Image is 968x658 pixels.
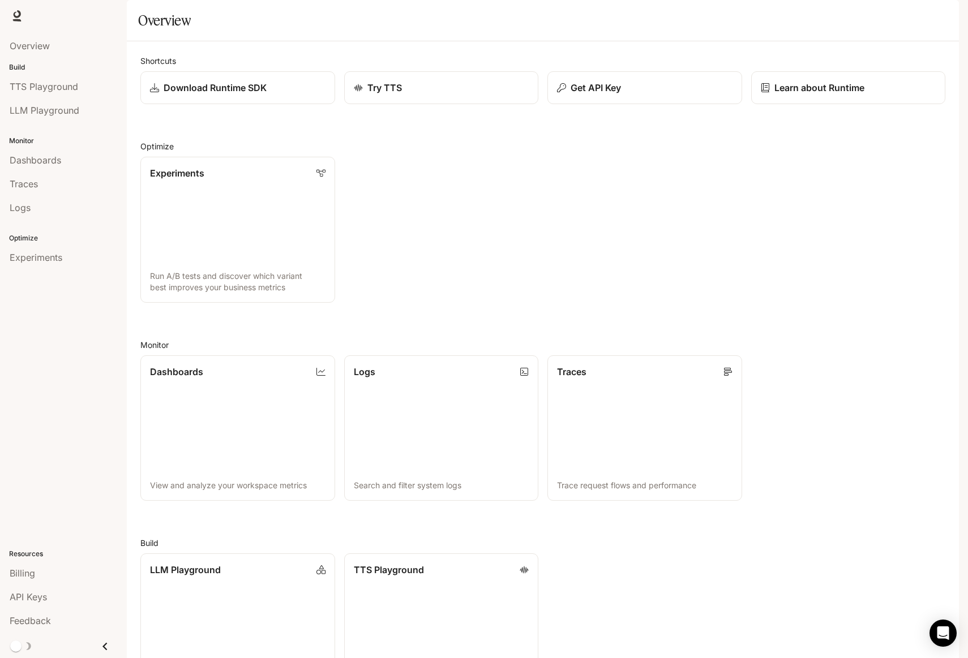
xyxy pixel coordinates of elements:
p: LLM Playground [150,563,221,577]
p: Dashboards [150,365,203,379]
p: Try TTS [367,81,402,94]
h1: Overview [138,9,191,32]
p: Trace request flows and performance [557,480,733,491]
a: DashboardsView and analyze your workspace metrics [140,355,335,501]
p: Run A/B tests and discover which variant best improves your business metrics [150,270,325,293]
h2: Build [140,537,945,549]
p: Learn about Runtime [774,81,864,94]
h2: Shortcuts [140,55,945,67]
p: Download Runtime SDK [164,81,267,94]
div: Open Intercom Messenger [930,620,957,647]
a: Learn about Runtime [751,71,946,104]
a: TracesTrace request flows and performance [547,355,742,501]
p: Experiments [150,166,204,180]
a: ExperimentsRun A/B tests and discover which variant best improves your business metrics [140,157,335,303]
a: LogsSearch and filter system logs [344,355,539,501]
p: View and analyze your workspace metrics [150,480,325,491]
p: Search and filter system logs [354,480,529,491]
a: Try TTS [344,71,539,104]
p: Logs [354,365,375,379]
h2: Optimize [140,140,945,152]
p: TTS Playground [354,563,424,577]
h2: Monitor [140,339,945,351]
p: Traces [557,365,586,379]
a: Download Runtime SDK [140,71,335,104]
button: Get API Key [547,71,742,104]
p: Get API Key [571,81,621,94]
